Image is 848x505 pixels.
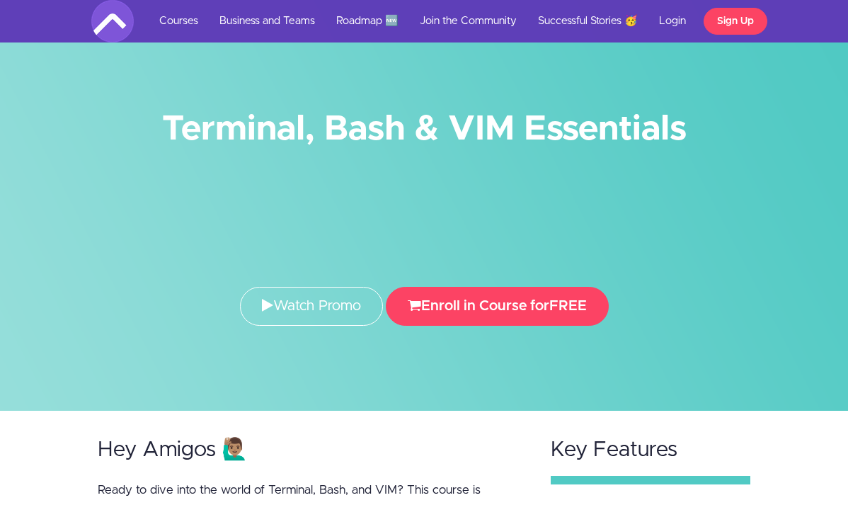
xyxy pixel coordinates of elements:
span: FREE [549,299,587,313]
h2: Hey Amigos 🙋🏽‍♂️ [98,438,524,462]
h1: Terminal, Bash & VIM Essentials [91,113,757,145]
h2: Key Features [551,438,750,462]
a: Watch Promo [240,287,383,326]
a: Sign Up [704,8,767,35]
button: Enroll in Course forFREE [386,287,609,326]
